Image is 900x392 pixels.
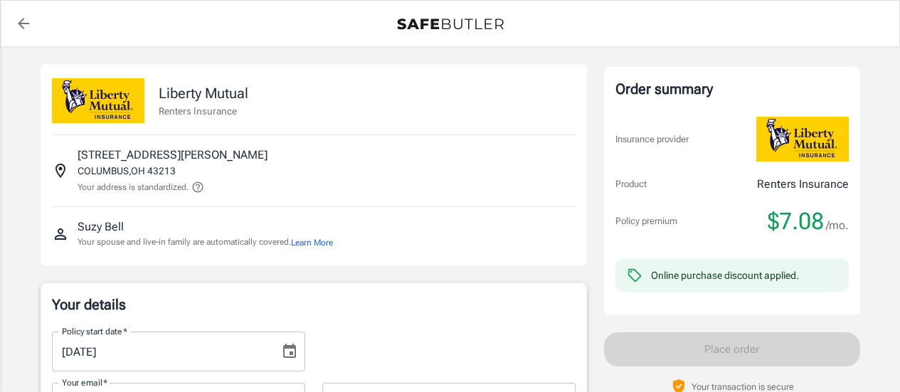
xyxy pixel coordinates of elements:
p: Renters Insurance [757,176,849,193]
div: Order summary [615,78,849,100]
svg: Insured address [52,162,69,179]
button: Choose date, selected date is Sep 20, 2025 [275,337,304,366]
p: Product [615,177,647,191]
div: Online purchase discount applied. [651,268,799,282]
p: Your address is standardized. [78,181,189,194]
span: /mo. [826,216,849,235]
p: Suzy Bell [78,218,124,235]
img: Liberty Mutual [756,117,849,161]
img: Liberty Mutual [52,78,144,123]
button: Learn More [291,236,333,249]
p: [STREET_ADDRESS][PERSON_NAME] [78,147,268,164]
svg: Insured person [52,226,69,243]
label: Your email [62,376,107,388]
p: Insurance provider [615,132,689,147]
p: Policy premium [615,214,677,228]
a: back to quotes [9,9,38,38]
p: Your details [52,295,576,314]
p: Renters Insurance [159,104,248,118]
label: Policy start date [62,325,127,337]
p: Liberty Mutual [159,83,248,104]
p: Your spouse and live-in family are automatically covered. [78,235,333,249]
p: COLUMBUS , OH 43213 [78,164,176,178]
img: Back to quotes [397,18,504,30]
input: MM/DD/YYYY [52,332,270,371]
span: $7.08 [768,207,824,235]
